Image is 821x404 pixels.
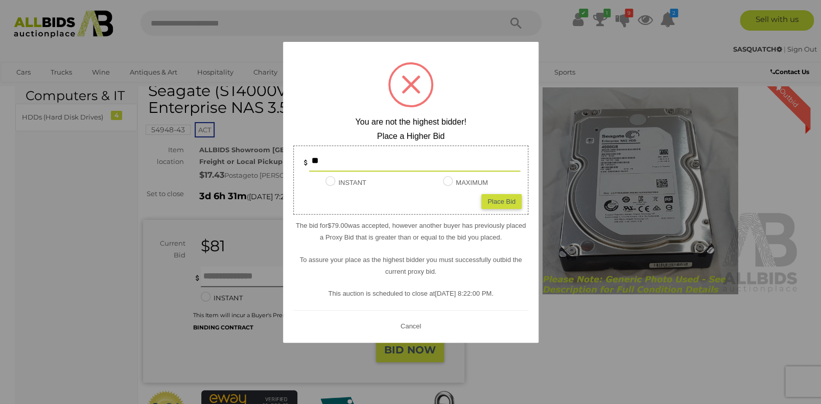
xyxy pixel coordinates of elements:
[325,177,366,188] label: INSTANT
[397,319,424,332] button: Cancel
[293,117,528,127] h2: You are not the highest bidder!
[443,177,488,188] label: MAXIMUM
[327,221,348,229] span: $79.00
[293,288,528,299] p: This auction is scheduled to close at .
[293,253,528,277] p: To assure your place as the highest bidder you must successfully outbid the current proxy bid.
[481,194,522,208] div: Place Bid
[293,131,528,140] h2: Place a Higher Bid
[435,290,491,297] span: [DATE] 8:22:00 PM
[293,219,528,243] p: The bid for was accepted, however another buyer has previously placed a Proxy Bid that is greater...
